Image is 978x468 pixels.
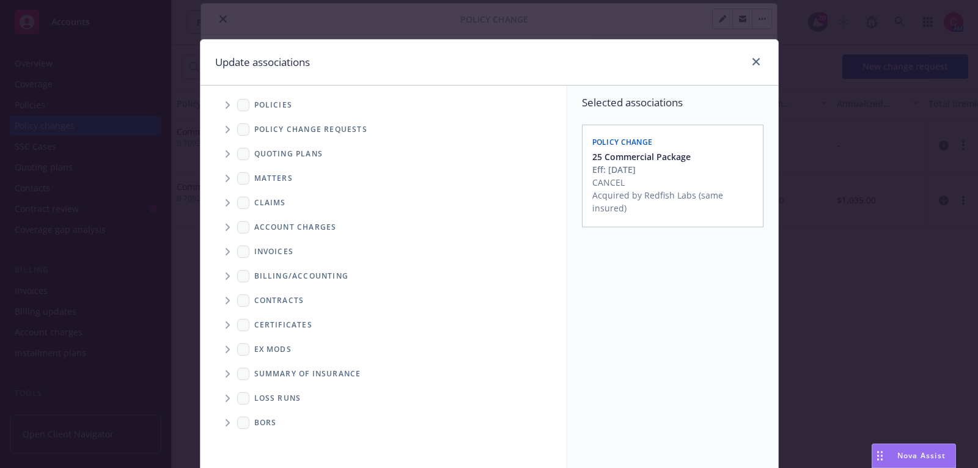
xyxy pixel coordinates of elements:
[254,272,349,280] span: Billing/Accounting
[254,297,304,304] span: Contracts
[897,450,946,461] span: Nova Assist
[872,444,956,468] button: Nova Assist
[872,444,888,467] div: Drag to move
[200,264,567,435] div: Folder Tree Example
